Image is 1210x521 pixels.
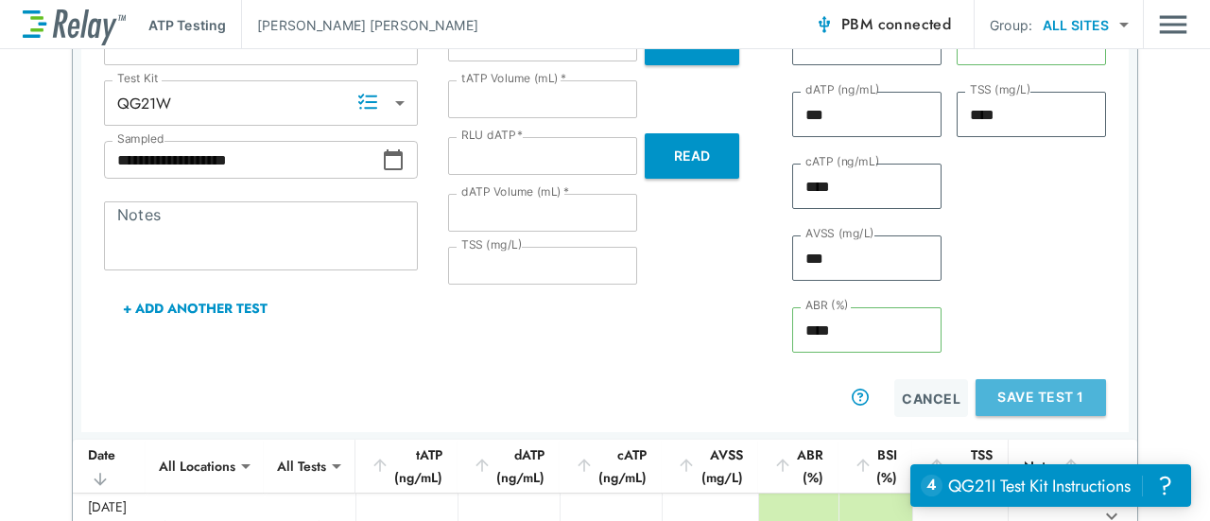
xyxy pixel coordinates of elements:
label: ABR (%) [805,299,849,312]
button: Main menu [1159,7,1187,43]
span: PBM [841,11,951,38]
div: AVSS (mg/L) [677,443,743,489]
p: [PERSON_NAME] [PERSON_NAME] [257,15,478,35]
input: Choose date, selected date is Oct 15, 2025 [104,141,382,179]
span: connected [878,13,952,35]
label: RLU dATP [461,129,523,142]
button: Save Test 1 [976,379,1106,416]
img: Connected Icon [815,15,834,34]
label: dATP Volume (mL) [461,185,569,199]
iframe: Resource center [910,464,1191,507]
label: TSS (mg/L) [970,83,1031,96]
label: TSS (mg/L) [461,238,523,252]
button: Cancel [894,379,968,417]
div: tATP (ng/mL) [371,443,442,489]
img: Drawer Icon [1159,7,1187,43]
div: cATP (ng/mL) [575,443,647,489]
div: All Tests [264,447,339,485]
div: ABR (%) [773,443,823,489]
div: QG21W [104,84,418,122]
div: Notes [1024,455,1080,478]
label: Test Kit [117,72,159,85]
button: Read [645,133,739,179]
label: cATP (ng/mL) [805,155,879,168]
img: LuminUltra Relay [23,5,126,45]
button: PBM connected [807,6,959,43]
div: BSI (%) [854,443,898,489]
label: tATP Volume (mL) [461,72,566,85]
th: Date [73,440,146,494]
label: dATP (ng/mL) [805,83,880,96]
button: + Add Another Test [104,286,286,331]
div: All Locations [146,447,249,485]
label: AVSS (mg/L) [805,227,874,240]
p: ATP Testing [148,15,226,35]
div: dATP (ng/mL) [473,443,544,489]
p: Group: [990,15,1032,35]
div: TSS (mg/L) [927,443,993,489]
label: Sampled [117,132,164,146]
